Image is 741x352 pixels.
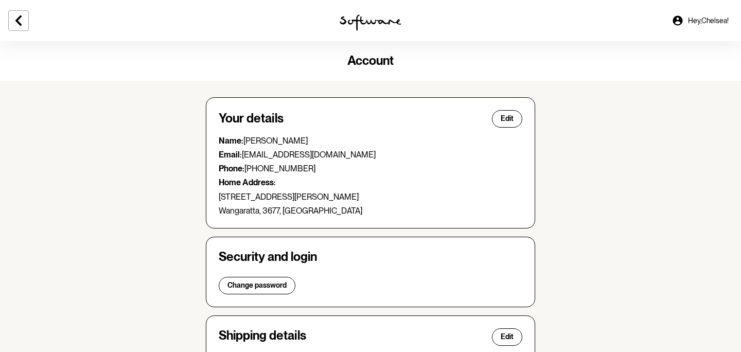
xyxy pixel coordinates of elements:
p: [EMAIL_ADDRESS][DOMAIN_NAME] [219,150,522,160]
p: Wangaratta, 3677, [GEOGRAPHIC_DATA] [219,206,522,216]
p: [PERSON_NAME] [219,136,522,146]
span: Change password [227,281,287,290]
span: Edit [501,332,514,341]
a: Hey,Chelsea! [665,8,735,33]
h4: Security and login [219,250,522,265]
button: Edit [492,328,522,346]
h4: Shipping details [219,328,306,346]
strong: Email: [219,150,242,160]
strong: Phone: [219,164,244,173]
button: Change password [219,277,295,294]
span: Edit [501,114,514,123]
strong: Name: [219,136,243,146]
span: Account [347,53,394,68]
strong: Home Address: [219,178,276,187]
p: [PHONE_NUMBER] [219,164,522,173]
button: Edit [492,110,522,128]
img: software logo [340,14,401,31]
span: Hey, Chelsea ! [688,16,729,25]
p: [STREET_ADDRESS][PERSON_NAME] [219,192,522,202]
h4: Your details [219,111,284,126]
